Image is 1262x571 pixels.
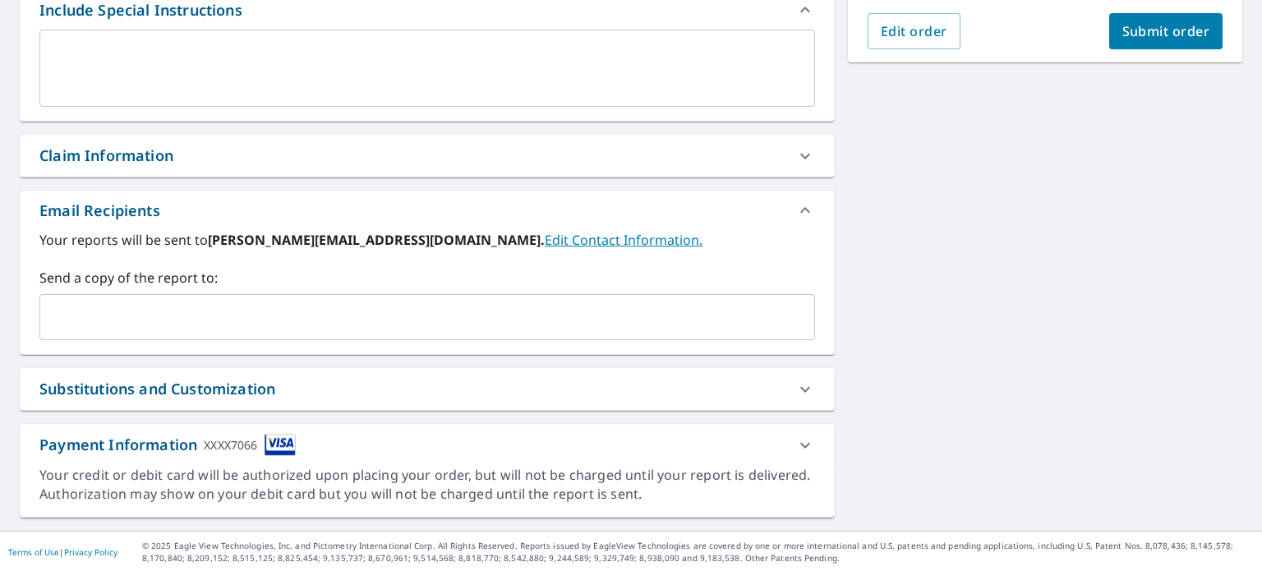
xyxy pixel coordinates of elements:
[39,230,815,250] label: Your reports will be sent to
[39,145,173,167] div: Claim Information
[20,424,835,466] div: Payment InformationXXXX7066cardImage
[20,368,835,410] div: Substitutions and Customization
[868,13,960,49] button: Edit order
[1122,22,1210,40] span: Submit order
[8,546,59,558] a: Terms of Use
[39,200,160,222] div: Email Recipients
[208,231,545,249] b: [PERSON_NAME][EMAIL_ADDRESS][DOMAIN_NAME].
[8,547,117,557] p: |
[20,191,835,230] div: Email Recipients
[64,546,117,558] a: Privacy Policy
[142,540,1254,564] p: © 2025 Eagle View Technologies, Inc. and Pictometry International Corp. All Rights Reserved. Repo...
[1109,13,1223,49] button: Submit order
[39,378,275,400] div: Substitutions and Customization
[204,434,257,456] div: XXXX7066
[881,22,947,40] span: Edit order
[20,135,835,177] div: Claim Information
[265,434,296,456] img: cardImage
[39,466,815,504] div: Your credit or debit card will be authorized upon placing your order, but will not be charged unt...
[39,268,815,288] label: Send a copy of the report to:
[39,434,296,456] div: Payment Information
[545,231,702,249] a: EditContactInfo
